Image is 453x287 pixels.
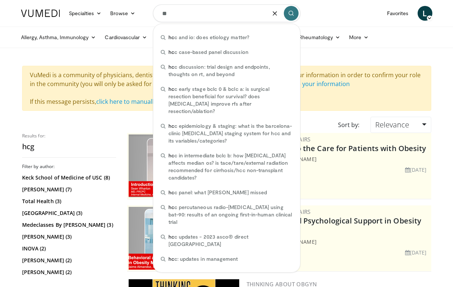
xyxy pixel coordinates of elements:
[168,64,174,70] span: hc
[168,204,174,210] span: hc
[100,30,151,45] a: Cardiovascular
[168,152,174,158] span: hc
[247,238,430,246] div: FEATURING
[247,216,422,236] a: Behavioral and Psychological Support in Obesity Management
[383,6,413,21] a: Favorites
[168,85,293,115] span: c early stage bclc 0 & bclc a: is surgical resection beneficial for survival? does [MEDICAL_DATA]...
[17,30,101,45] a: Allergy, Asthma, Immunology
[370,117,431,133] a: Relevance
[247,155,430,163] div: FEATURING
[168,189,267,196] span: c panel: what [PERSON_NAME] missed
[295,30,345,45] a: Rheumatology
[129,207,239,270] img: ba3304f6-7838-4e41-9c0f-2e31ebde6754.png.300x170_q85_crop-smart_upscale.png
[129,207,239,270] a: 24:49
[345,30,373,45] a: More
[22,142,116,151] h2: hcg
[418,6,432,21] a: L
[168,233,174,240] span: hc
[168,123,174,129] span: hc
[106,6,140,21] a: Browse
[22,257,114,264] a: [PERSON_NAME] (2)
[168,204,293,226] span: c percutaneous radio-[MEDICAL_DATA] using bat-90: results of an ongoing first-in-human clinical t...
[168,48,248,56] span: c case-based panel discussion
[168,34,174,40] span: hc
[168,122,293,144] span: c epidemiology & staging: what is the barcelona-clinic [MEDICAL_DATA] staging system for hcc and ...
[65,6,106,21] a: Specialties
[22,164,116,170] h3: Filter by author:
[22,233,114,240] a: [PERSON_NAME] (3)
[153,4,300,22] input: Search topics, interventions
[96,98,223,106] a: click here to manually edit your organizations
[22,66,431,111] div: VuMedi is a community of physicians, dentists, and other clinical professionals. Please update yo...
[22,174,114,181] a: Keck School of Medicine of USC (8)
[332,117,365,133] div: Sort by:
[168,255,238,263] span: c: updates in management
[152,30,198,45] a: Dermatology
[129,134,239,197] img: acc2e291-ced4-4dd5-b17b-d06994da28f3.png.300x170_q85_crop-smart_upscale.png
[247,143,426,153] a: Introduction to the Care for Patients with Obesity
[22,133,116,139] p: Results for:
[129,134,239,197] a: 19:14
[168,34,249,41] span: c and io: does etiology matter?
[168,63,293,78] span: c discussion: trial design and endpoints, thoughts on rt, and beyond
[22,269,114,276] a: [PERSON_NAME] (2)
[168,49,174,55] span: hc
[168,256,174,262] span: hc
[21,10,60,17] img: VuMedi Logo
[168,189,174,195] span: hc
[22,186,114,193] a: [PERSON_NAME] (7)
[168,233,293,248] span: c updates - 2023 asco® direct [GEOGRAPHIC_DATA]
[168,86,174,92] span: hc
[405,166,427,174] li: [DATE]
[22,245,114,252] a: INOVA (2)
[22,198,114,205] a: Total Health (3)
[22,221,114,229] a: Medeclasses By [PERSON_NAME] (3)
[168,152,293,181] span: c in intermediate bclc b: how [MEDICAL_DATA] affects median os? is tace/tare/external radiation r...
[22,209,114,217] a: [GEOGRAPHIC_DATA] (3)
[405,249,427,256] li: [DATE]
[375,120,409,130] span: Relevance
